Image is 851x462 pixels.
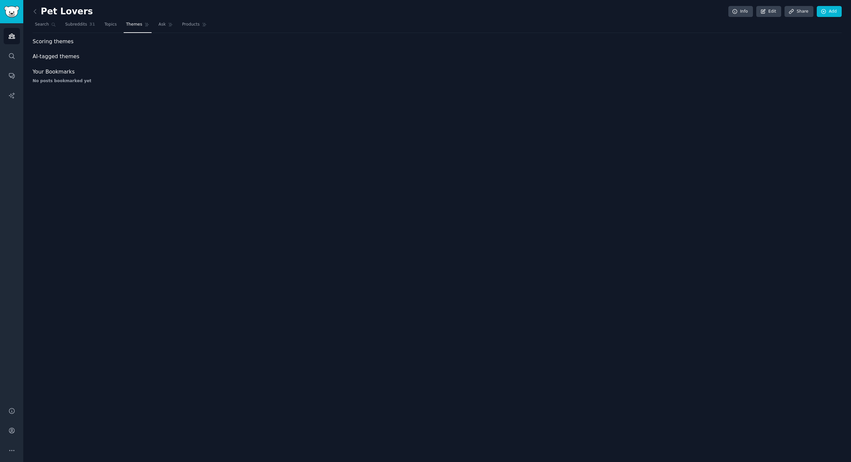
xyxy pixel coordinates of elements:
span: Ask [159,22,166,28]
img: GummySearch logo [4,6,19,18]
a: Search [33,19,58,33]
a: Share [785,6,813,17]
a: Ask [156,19,175,33]
a: Themes [124,19,152,33]
a: Add [817,6,842,17]
div: No posts bookmarked yet [33,78,842,84]
span: Your Bookmarks [33,68,75,76]
span: AI-tagged themes [33,53,79,61]
span: Themes [126,22,142,28]
span: Search [35,22,49,28]
span: Topics [104,22,117,28]
span: Products [182,22,200,28]
a: Topics [102,19,119,33]
a: Products [180,19,209,33]
span: Subreddits [65,22,87,28]
a: Edit [756,6,781,17]
a: Info [728,6,753,17]
span: 31 [89,22,95,28]
h2: Pet Lovers [33,6,93,17]
span: Scoring themes [33,38,73,46]
a: Subreddits31 [63,19,97,33]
